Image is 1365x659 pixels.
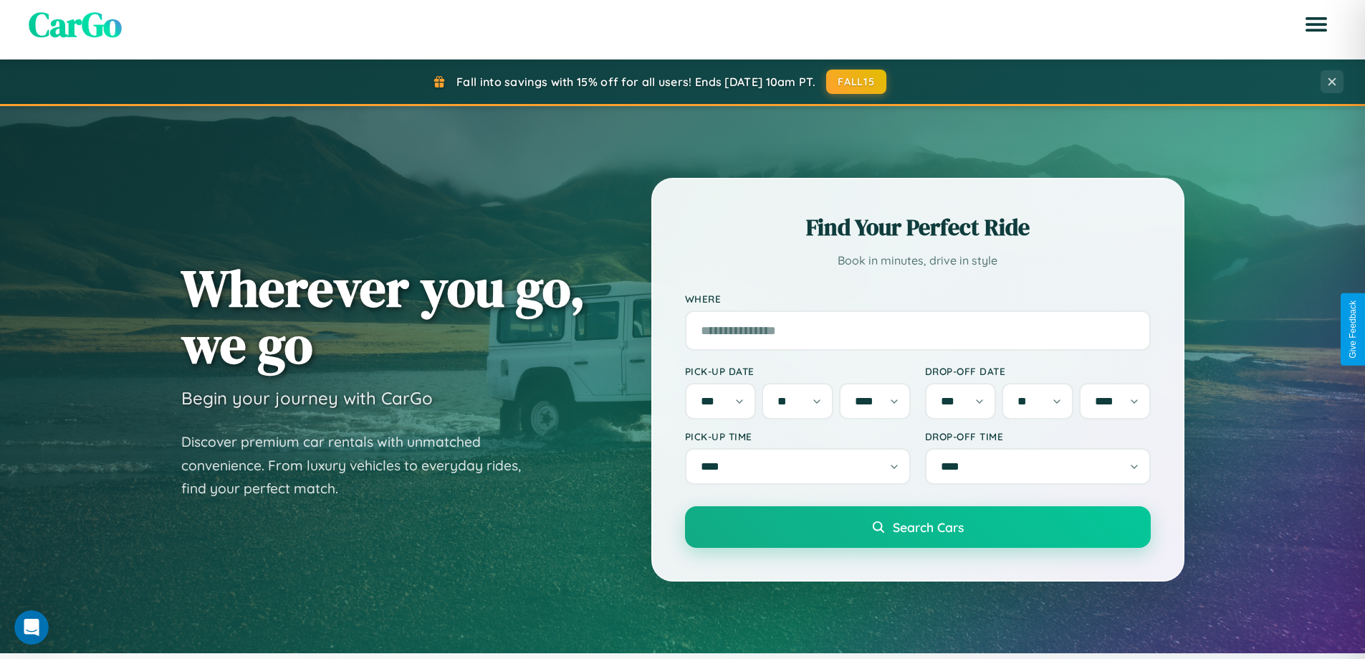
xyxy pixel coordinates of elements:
[29,1,122,48] span: CarGo
[14,610,49,645] iframe: Intercom live chat
[826,70,886,94] button: FALL15
[685,212,1151,243] h2: Find Your Perfect Ride
[685,293,1151,305] label: Where
[685,365,911,377] label: Pick-up Date
[685,430,911,442] label: Pick-up Time
[456,75,815,89] span: Fall into savings with 15% off for all users! Ends [DATE] 10am PT.
[893,519,964,535] span: Search Cars
[181,430,540,501] p: Discover premium car rentals with unmatched convenience. From luxury vehicles to everyday rides, ...
[925,365,1151,377] label: Drop-off Date
[685,506,1151,548] button: Search Cars
[685,250,1151,271] p: Book in minutes, drive in style
[1296,4,1336,44] button: Open menu
[181,387,433,409] h3: Begin your journey with CarGo
[925,430,1151,442] label: Drop-off Time
[181,260,585,373] h1: Wherever you go, we go
[1348,300,1358,359] div: Give Feedback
